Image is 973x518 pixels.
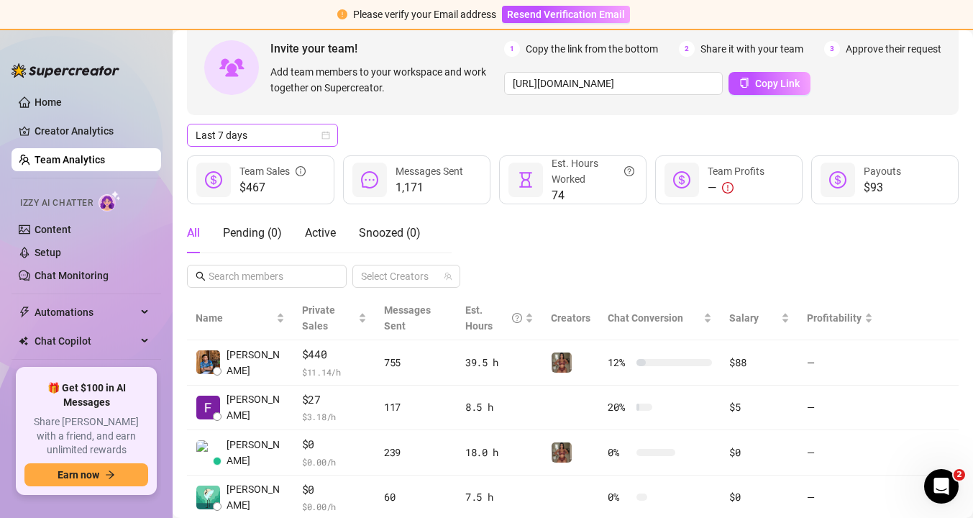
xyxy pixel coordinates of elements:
[35,119,150,142] a: Creator Analytics
[507,9,625,20] span: Resend Verification Email
[924,469,959,504] iframe: Intercom live chat
[552,442,572,463] img: Greek
[239,179,306,196] span: $467
[302,499,367,514] span: $ 0.00 /h
[864,165,901,177] span: Payouts
[552,155,634,187] div: Est. Hours Worked
[24,463,148,486] button: Earn nowarrow-right
[187,224,200,242] div: All
[302,436,367,453] span: $0
[384,304,431,332] span: Messages Sent
[20,196,93,210] span: Izzy AI Chatter
[353,6,496,22] div: Please verify your Email address
[35,330,137,353] span: Chat Copilot
[302,304,335,332] span: Private Sales
[337,9,347,19] span: exclamation-circle
[227,481,285,513] span: [PERSON_NAME]
[679,41,695,57] span: 2
[223,224,282,242] div: Pending ( 0 )
[798,386,882,431] td: —
[196,440,220,464] img: Alva K
[359,226,421,240] span: Snoozed ( 0 )
[384,489,448,505] div: 60
[19,306,30,318] span: thunderbolt
[196,396,220,419] img: Franklin Marend…
[739,78,749,88] span: copy
[196,124,329,146] span: Last 7 days
[846,41,941,57] span: Approve their request
[864,179,901,196] span: $93
[798,340,882,386] td: —
[205,171,222,188] span: dollar-circle
[196,271,206,281] span: search
[187,296,293,340] th: Name
[552,353,572,373] img: Greek
[227,391,285,423] span: [PERSON_NAME]
[608,445,631,460] span: 0 %
[384,445,448,460] div: 239
[465,355,534,371] div: 39.5 h
[196,350,220,374] img: Chester Tagayun…
[196,486,220,509] img: Jen
[798,430,882,476] td: —
[24,381,148,409] span: 🎁 Get $100 in AI Messages
[552,187,634,204] span: 74
[608,489,631,505] span: 0 %
[302,409,367,424] span: $ 3.18 /h
[302,481,367,499] span: $0
[302,391,367,409] span: $27
[105,470,115,480] span: arrow-right
[708,165,764,177] span: Team Profits
[35,247,61,258] a: Setup
[517,171,534,188] span: hourglass
[512,302,522,334] span: question-circle
[526,41,658,57] span: Copy the link from the bottom
[227,437,285,468] span: [PERSON_NAME]
[673,171,690,188] span: dollar-circle
[58,469,99,481] span: Earn now
[384,355,448,371] div: 755
[35,270,109,281] a: Chat Monitoring
[542,296,599,340] th: Creators
[35,224,71,235] a: Content
[807,312,862,324] span: Profitability
[708,179,764,196] div: —
[321,131,330,140] span: calendar
[396,165,463,177] span: Messages Sent
[502,6,630,23] button: Resend Verification Email
[504,41,520,57] span: 1
[24,415,148,458] span: Share [PERSON_NAME] with a friend, and earn unlimited rewards
[729,312,759,324] span: Salary
[465,445,534,460] div: 18.0 h
[829,171,846,188] span: dollar-circle
[35,154,105,165] a: Team Analytics
[302,346,367,363] span: $440
[729,489,789,505] div: $0
[608,312,683,324] span: Chat Conversion
[465,399,534,415] div: 8.5 h
[99,191,121,212] img: AI Chatter
[729,445,789,460] div: $0
[755,78,800,89] span: Copy Link
[239,163,306,179] div: Team Sales
[608,399,631,415] span: 20 %
[209,268,326,284] input: Search members
[954,469,965,481] span: 2
[465,489,534,505] div: 7.5 h
[296,163,306,179] span: info-circle
[19,336,28,346] img: Chat Copilot
[302,365,367,379] span: $ 11.14 /h
[624,155,634,187] span: question-circle
[305,226,336,240] span: Active
[465,302,523,334] div: Est. Hours
[361,171,378,188] span: message
[270,40,504,58] span: Invite your team!
[729,399,789,415] div: $5
[196,310,273,326] span: Name
[396,179,463,196] span: 1,171
[824,41,840,57] span: 3
[384,399,448,415] div: 117
[270,64,498,96] span: Add team members to your workspace and work together on Supercreator.
[722,182,734,194] span: exclamation-circle
[227,347,285,378] span: [PERSON_NAME]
